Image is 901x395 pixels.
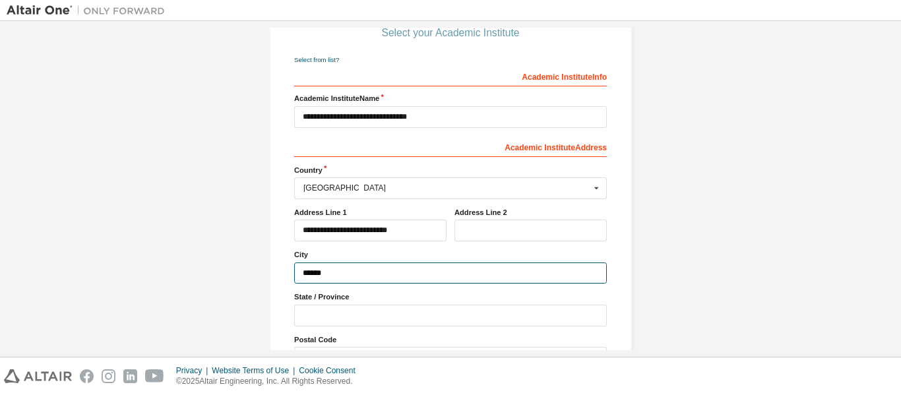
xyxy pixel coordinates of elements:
[294,207,447,218] label: Address Line 1
[102,369,115,383] img: instagram.svg
[294,165,607,175] label: Country
[454,207,607,218] label: Address Line 2
[294,249,607,260] label: City
[123,369,137,383] img: linkedin.svg
[145,369,164,383] img: youtube.svg
[299,365,363,376] div: Cookie Consent
[294,291,607,302] label: State / Province
[4,369,72,383] img: altair_logo.svg
[294,93,607,104] label: Academic Institute Name
[176,376,363,387] p: © 2025 Altair Engineering, Inc. All Rights Reserved.
[294,56,339,63] a: Select from list?
[382,29,520,37] div: Select your Academic Institute
[176,365,212,376] div: Privacy
[294,65,607,86] div: Academic Institute Info
[303,184,590,192] div: [GEOGRAPHIC_DATA]
[7,4,171,17] img: Altair One
[80,369,94,383] img: facebook.svg
[212,365,299,376] div: Website Terms of Use
[294,334,607,345] label: Postal Code
[294,136,607,157] div: Academic Institute Address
